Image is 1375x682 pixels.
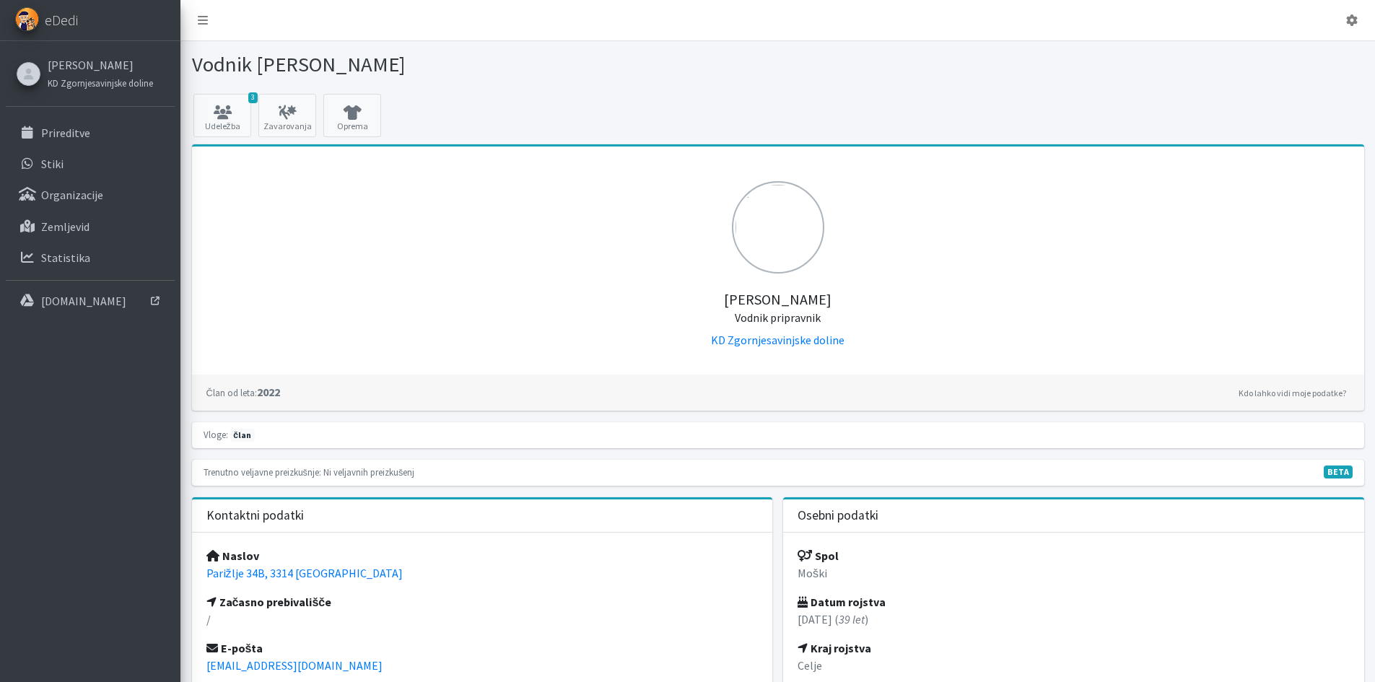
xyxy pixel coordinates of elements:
h3: Osebni podatki [798,508,878,523]
strong: Kraj rojstva [798,641,871,655]
a: Organizacije [6,180,175,209]
img: eDedi [15,7,39,31]
a: KD Zgornjesavinjske doline [711,333,844,347]
em: 39 let [839,612,865,626]
span: eDedi [45,9,78,31]
a: [EMAIL_ADDRESS][DOMAIN_NAME] [206,658,383,673]
a: [PERSON_NAME] [48,56,153,74]
p: Celje [798,657,1350,674]
strong: Naslov [206,548,259,563]
small: KD Zgornjesavinjske doline [48,77,153,89]
small: Vloge: [204,429,228,440]
a: Stiki [6,149,175,178]
a: Statistika [6,243,175,272]
a: Zavarovanja [258,94,316,137]
p: Prireditve [41,126,90,140]
span: 3 [248,92,258,103]
small: Trenutno veljavne preizkušnje: [204,466,321,478]
small: Član od leta: [206,387,257,398]
strong: 2022 [206,385,280,399]
small: Ni veljavnih preizkušenj [323,466,414,478]
p: Organizacije [41,188,103,202]
h1: Vodnik [PERSON_NAME] [192,52,773,77]
h3: Kontaktni podatki [206,508,304,523]
a: Zemljevid [6,212,175,241]
a: Prireditve [6,118,175,147]
a: 3 Udeležba [193,94,251,137]
a: Parižlje 34B, 3314 [GEOGRAPHIC_DATA] [206,566,403,580]
a: KD Zgornjesavinjske doline [48,74,153,91]
p: [DATE] ( ) [798,611,1350,628]
h5: [PERSON_NAME] [206,274,1350,325]
p: Moški [798,564,1350,582]
span: V fazi razvoja [1324,465,1353,478]
span: član [230,429,255,442]
p: [DOMAIN_NAME] [41,294,126,308]
p: Statistika [41,250,90,265]
p: Stiki [41,157,64,171]
a: [DOMAIN_NAME] [6,287,175,315]
small: Vodnik pripravnik [735,310,821,325]
p: Zemljevid [41,219,90,234]
a: Oprema [323,94,381,137]
strong: Spol [798,548,839,563]
a: Kdo lahko vidi moje podatke? [1235,385,1350,402]
strong: Datum rojstva [798,595,886,609]
strong: Začasno prebivališče [206,595,332,609]
p: / [206,611,759,628]
strong: E-pošta [206,641,263,655]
